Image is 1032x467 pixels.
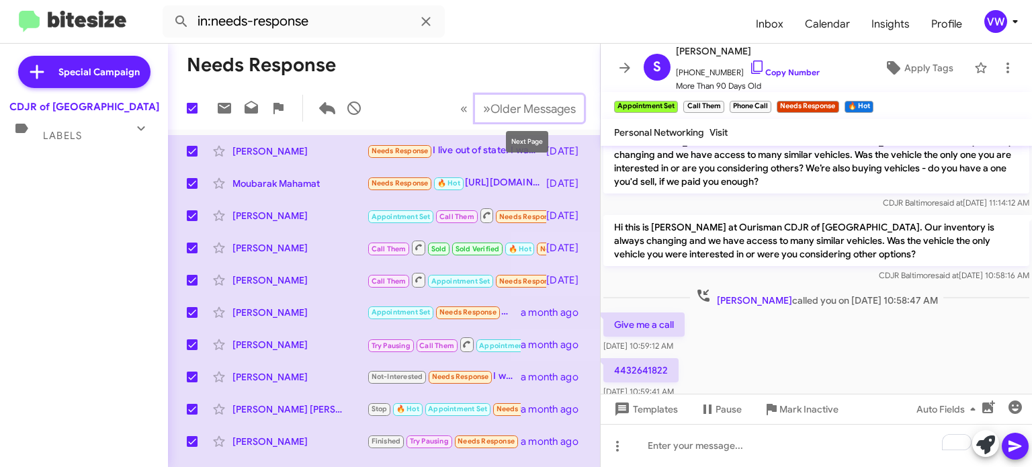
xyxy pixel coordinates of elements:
[372,212,431,221] span: Appointment Set
[546,144,589,158] div: [DATE]
[920,5,973,44] a: Profile
[603,129,1029,194] p: Hi! It's [PERSON_NAME] at Ourisman CDJR of [GEOGRAPHIC_DATA]. Our inventory is always changing an...
[458,437,515,445] span: Needs Response
[372,277,406,286] span: Call Them
[499,277,556,286] span: Needs Response
[372,245,406,253] span: Call Them
[439,212,474,221] span: Call Them
[935,270,959,280] span: said at
[521,402,589,416] div: a month ago
[794,5,861,44] a: Calendar
[614,126,704,138] span: Personal Networking
[546,273,589,287] div: [DATE]
[611,397,678,421] span: Templates
[452,95,476,122] button: Previous
[439,308,497,316] span: Needs Response
[367,271,546,288] div: Inbound Call
[372,372,423,381] span: Not-Interested
[410,437,449,445] span: Try Pausing
[603,215,1029,266] p: Hi this is [PERSON_NAME] at Ourisman CDJR of [GEOGRAPHIC_DATA]. Our inventory is always changing ...
[367,304,521,320] div: Hey there i told you to send the pics and info of the new scackpack sunroof you said you have and...
[904,56,953,80] span: Apply Tags
[232,306,367,319] div: [PERSON_NAME]
[614,101,678,113] small: Appointment Set
[453,95,584,122] nav: Page navigation example
[490,101,576,116] span: Older Messages
[521,435,589,448] div: a month ago
[232,177,367,190] div: Moubarak Mahamat
[232,209,367,222] div: [PERSON_NAME]
[43,130,82,142] span: Labels
[9,100,159,114] div: CDJR of [GEOGRAPHIC_DATA]
[676,79,820,93] span: More Than 90 Days Old
[428,405,487,413] span: Appointment Set
[232,370,367,384] div: [PERSON_NAME]
[367,207,546,224] div: 4432641822
[745,5,794,44] a: Inbox
[232,402,367,416] div: [PERSON_NAME] [PERSON_NAME]
[984,10,1007,33] div: vw
[456,245,500,253] span: Sold Verified
[432,372,489,381] span: Needs Response
[232,435,367,448] div: [PERSON_NAME]
[372,405,388,413] span: Stop
[232,241,367,255] div: [PERSON_NAME]
[497,405,554,413] span: Needs Response
[601,397,689,421] button: Templates
[777,101,838,113] small: Needs Response
[509,245,531,253] span: 🔥 Hot
[779,397,838,421] span: Mark Inactive
[883,198,1029,208] span: CDJR Baltimore [DATE] 11:14:12 AM
[601,424,1032,467] div: To enrich screen reader interactions, please activate Accessibility in Grammarly extension settings
[475,95,584,122] button: Next
[521,370,589,384] div: a month ago
[939,198,963,208] span: said at
[367,143,546,159] div: I live out of state. I was looking for a price quote as the local dealership was still a little h...
[232,273,367,287] div: [PERSON_NAME]
[973,10,1017,33] button: vw
[58,65,140,79] span: Special Campaign
[603,341,673,351] span: [DATE] 10:59:12 AM
[372,146,429,155] span: Needs Response
[367,369,521,384] div: I want a otd price
[676,59,820,79] span: [PHONE_NUMBER]
[431,277,490,286] span: Appointment Set
[717,294,792,306] span: [PERSON_NAME]
[367,401,521,417] div: On the way now but have to leave by 3
[676,43,820,59] span: [PERSON_NAME]
[861,5,920,44] a: Insights
[396,405,419,413] span: 🔥 Hot
[906,397,992,421] button: Auto Fields
[709,126,728,138] span: Visit
[603,312,685,337] p: Give me a call
[603,358,679,382] p: 4432641822
[483,100,490,117] span: »
[879,270,1029,280] span: CDJR Baltimore [DATE] 10:58:16 AM
[372,437,401,445] span: Finished
[367,336,521,353] div: Inbound Call
[419,341,454,350] span: Call Them
[540,245,597,253] span: Needs Response
[752,397,849,421] button: Mark Inactive
[506,131,548,153] div: Next Page
[730,101,771,113] small: Phone Call
[499,212,556,221] span: Needs Response
[546,241,589,255] div: [DATE]
[845,101,873,113] small: 🔥 Hot
[869,56,967,80] button: Apply Tags
[690,288,943,307] span: called you on [DATE] 10:58:47 AM
[683,101,724,113] small: Call Them
[460,100,468,117] span: «
[372,341,411,350] span: Try Pausing
[749,67,820,77] a: Copy Number
[232,144,367,158] div: [PERSON_NAME]
[367,433,521,449] div: I got to get ready to take my wife to [MEDICAL_DATA], will see you later!!!
[372,179,429,187] span: Needs Response
[479,341,538,350] span: Appointment Set
[367,175,546,191] div: [URL][DOMAIN_NAME]
[546,209,589,222] div: [DATE]
[653,56,661,78] span: S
